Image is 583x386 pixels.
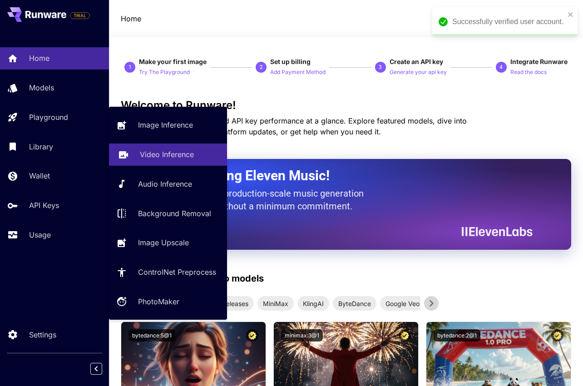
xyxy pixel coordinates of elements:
a: Image Inference [109,114,227,136]
p: PhotoMaker [138,296,179,307]
p: The only way to get production-scale music generation from Eleven Labs without a minimum commitment. [143,187,371,213]
p: Wallet [29,170,50,181]
p: Background Removal [138,208,211,219]
button: Certified Model – Vetted for best performance and includes a commercial license. [399,329,411,341]
a: Background Removal [109,202,227,224]
p: Playground [29,112,68,123]
p: Add Payment Method [270,68,326,77]
h3: Welcome to Runware! [121,99,571,112]
p: 4 [499,63,503,71]
p: Library [29,141,53,152]
p: 3 [379,63,382,71]
p: Home [29,53,49,64]
span: Set up billing [270,58,311,65]
button: Certified Model – Vetted for best performance and includes a commercial license. [246,329,258,341]
button: Collapse sidebar [90,363,102,375]
span: Make your first image [139,58,207,65]
a: Image Upscale [109,232,227,254]
p: Usage [29,229,51,240]
p: Image Upscale [138,237,189,248]
p: Settings [29,329,56,340]
button: close [568,11,574,18]
span: Create an API key [390,58,443,65]
p: ControlNet Preprocess [138,267,216,277]
p: 2 [260,63,263,71]
p: Image Inference [138,119,193,130]
span: KlingAI [297,299,329,308]
h2: Now Supporting Eleven Music! [143,167,526,184]
button: Certified Model – Vetted for best performance and includes a commercial license. [551,329,563,341]
p: Audio Inference [138,178,192,189]
nav: breadcrumb [121,13,141,24]
a: Audio Inference [109,173,227,195]
span: New releases [203,299,254,308]
p: 1 [128,63,132,71]
span: Google Veo [380,299,425,308]
button: minimax:3@1 [281,329,323,341]
p: Models [29,82,54,93]
p: Video Inference [140,149,194,160]
p: Try The Playground [139,68,190,77]
a: Video Inference [109,144,227,166]
a: ControlNet Preprocess [109,261,227,283]
button: bytedance:5@1 [128,329,175,341]
p: API Keys [29,200,59,211]
span: Check out your usage stats and API key performance at a glance. Explore featured models, dive int... [121,116,467,136]
span: ByteDance [333,299,376,308]
p: Generate your api key [390,68,447,77]
div: Successfully verified user account. [452,16,565,27]
span: Integrate Runware [510,58,568,65]
button: bytedance:2@1 [434,329,480,341]
div: Collapse sidebar [97,361,109,377]
span: MiniMax [257,299,294,308]
span: TRIAL [70,12,89,19]
p: Home [121,13,141,24]
p: Read the docs [510,68,547,77]
span: Add your payment card to enable full platform functionality. [70,10,90,21]
a: PhotoMaker [109,291,227,313]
